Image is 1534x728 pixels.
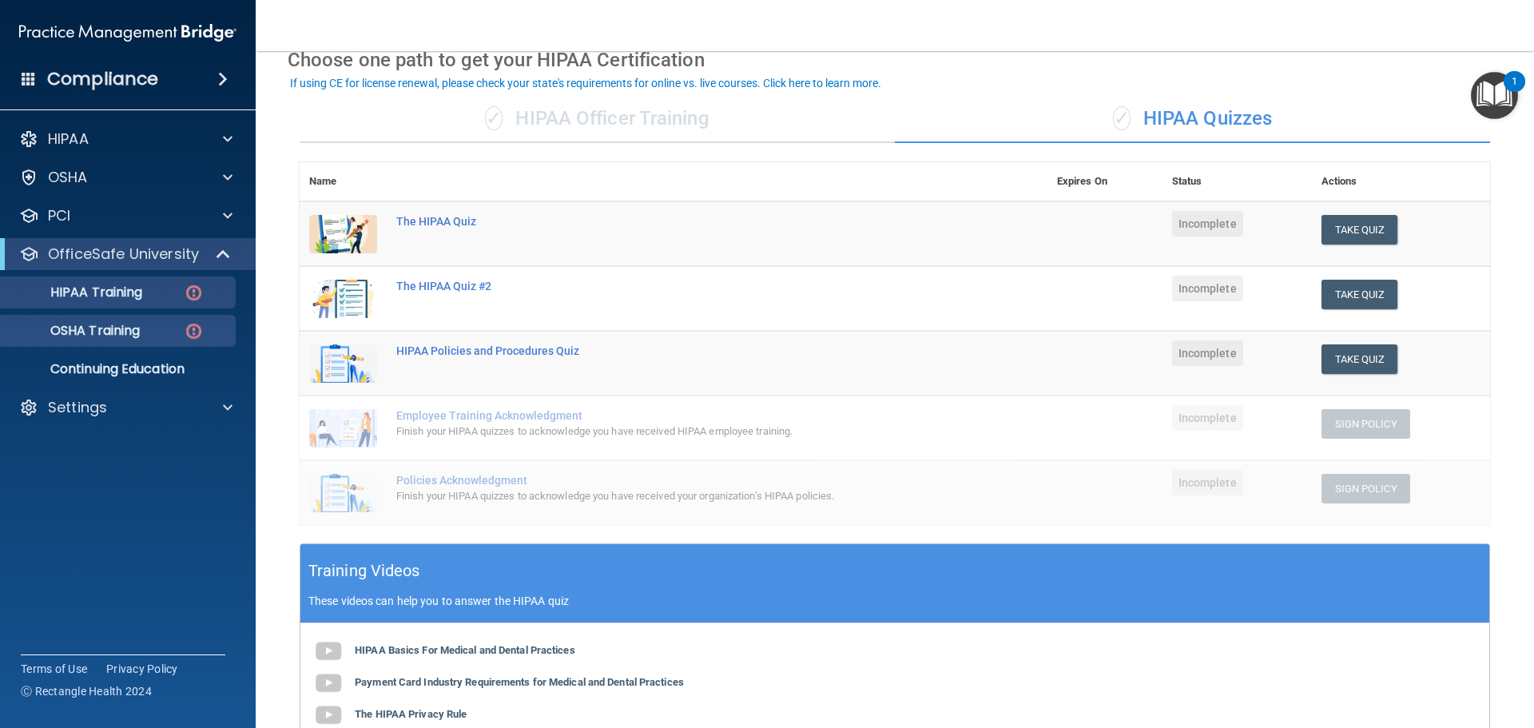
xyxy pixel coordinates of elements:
p: Continuing Education [10,361,229,377]
span: Incomplete [1172,276,1243,301]
span: ✓ [485,106,503,130]
button: Take Quiz [1321,215,1398,245]
button: Take Quiz [1321,280,1398,309]
div: The HIPAA Quiz #2 [396,280,968,292]
p: PCI [48,206,70,225]
p: These videos can help you to answer the HIPAA quiz [308,595,1481,607]
div: Choose one path to get your HIPAA Certification [288,37,1502,83]
h4: Compliance [47,68,158,90]
b: Payment Card Industry Requirements for Medical and Dental Practices [355,676,684,688]
div: Finish your HIPAA quizzes to acknowledge you have received your organization’s HIPAA policies. [396,487,968,506]
p: Settings [48,398,107,417]
th: Expires On [1047,162,1162,201]
h5: Training Videos [308,557,420,585]
a: Settings [19,398,232,417]
span: Incomplete [1172,405,1243,431]
img: PMB logo [19,17,236,49]
button: Sign Policy [1321,409,1410,439]
p: OfficeSafe University [48,245,199,264]
p: OSHA [48,168,88,187]
span: Incomplete [1172,470,1243,495]
img: gray_youtube_icon.38fcd6cc.png [312,635,344,667]
p: HIPAA Training [10,284,142,300]
button: Open Resource Center, 1 new notification [1471,72,1518,119]
div: HIPAA Policies and Procedures Quiz [396,344,968,357]
div: The HIPAA Quiz [396,215,968,228]
p: HIPAA [48,129,89,149]
a: HIPAA [19,129,232,149]
div: If using CE for license renewal, please check your state's requirements for online vs. live cours... [290,78,881,89]
span: Incomplete [1172,340,1243,366]
div: 1 [1512,82,1517,102]
a: OfficeSafe University [19,245,232,264]
button: Sign Policy [1321,474,1410,503]
img: danger-circle.6113f641.png [184,321,204,341]
th: Name [300,162,387,201]
div: Finish your HIPAA quizzes to acknowledge you have received HIPAA employee training. [396,422,968,441]
span: ✓ [1113,106,1131,130]
span: Incomplete [1172,211,1243,237]
button: If using CE for license renewal, please check your state's requirements for online vs. live cours... [288,75,884,91]
b: The HIPAA Privacy Rule [355,708,467,720]
img: gray_youtube_icon.38fcd6cc.png [312,667,344,699]
div: HIPAA Quizzes [895,95,1490,143]
span: Ⓒ Rectangle Health 2024 [21,683,152,699]
div: Policies Acknowledgment [396,474,968,487]
th: Status [1162,162,1312,201]
a: OSHA [19,168,232,187]
div: HIPAA Officer Training [300,95,895,143]
a: PCI [19,206,232,225]
img: danger-circle.6113f641.png [184,283,204,303]
div: Employee Training Acknowledgment [396,409,968,422]
th: Actions [1312,162,1490,201]
button: Take Quiz [1321,344,1398,374]
a: Terms of Use [21,661,87,677]
p: OSHA Training [10,323,140,339]
b: HIPAA Basics For Medical and Dental Practices [355,644,575,656]
a: Privacy Policy [106,661,178,677]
